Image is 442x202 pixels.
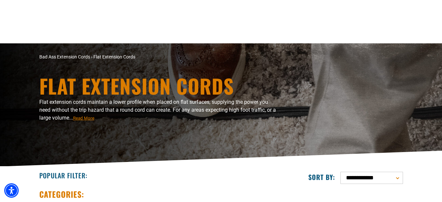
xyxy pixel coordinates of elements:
span: Read More [73,116,94,121]
nav: breadcrumbs [39,54,279,60]
span: › [91,54,92,59]
span: Flat extension cords maintain a lower profile when placed on flat surfaces, supplying the power y... [39,99,276,121]
div: Accessibility Menu [4,183,19,198]
h2: Categories: [39,189,85,199]
h2: Popular Filter: [39,171,87,180]
label: Sort by: [308,173,335,181]
span: Flat Extension Cords [93,54,135,59]
a: Bad Ass Extension Cords [39,54,90,59]
h1: Flat Extension Cords [39,76,279,96]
